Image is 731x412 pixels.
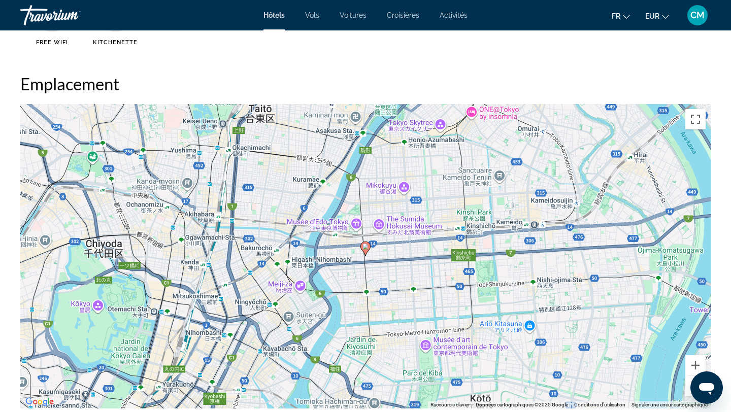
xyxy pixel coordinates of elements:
[263,11,285,19] a: Hôtels
[36,39,69,46] span: Free WiFi
[685,376,706,396] button: Zoom arrière
[612,12,620,20] span: fr
[612,9,630,23] button: Change language
[685,109,706,129] button: Passer en plein écran
[690,371,723,404] iframe: Bouton de lancement de la fenêtre de messagerie
[340,11,367,19] a: Voitures
[23,395,56,408] a: Ouvrir cette zone dans Google Maps (dans une nouvelle fenêtre)
[684,5,711,26] button: User Menu
[645,12,659,20] span: EUR
[20,2,122,28] a: Travorium
[476,402,568,407] span: Données cartographiques ©2025 Google
[685,355,706,375] button: Zoom avant
[23,395,56,408] img: Google
[645,9,669,23] button: Change currency
[690,10,705,20] span: CM
[440,11,468,19] a: Activités
[387,11,419,19] a: Croisières
[20,74,711,94] h2: Emplacement
[93,39,138,46] span: Kitchenette
[430,401,470,408] button: Raccourcis clavier
[305,11,319,19] a: Vols
[632,402,708,407] a: Signaler une erreur cartographique
[574,402,625,407] a: Conditions d'utilisation (s'ouvre dans un nouvel onglet)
